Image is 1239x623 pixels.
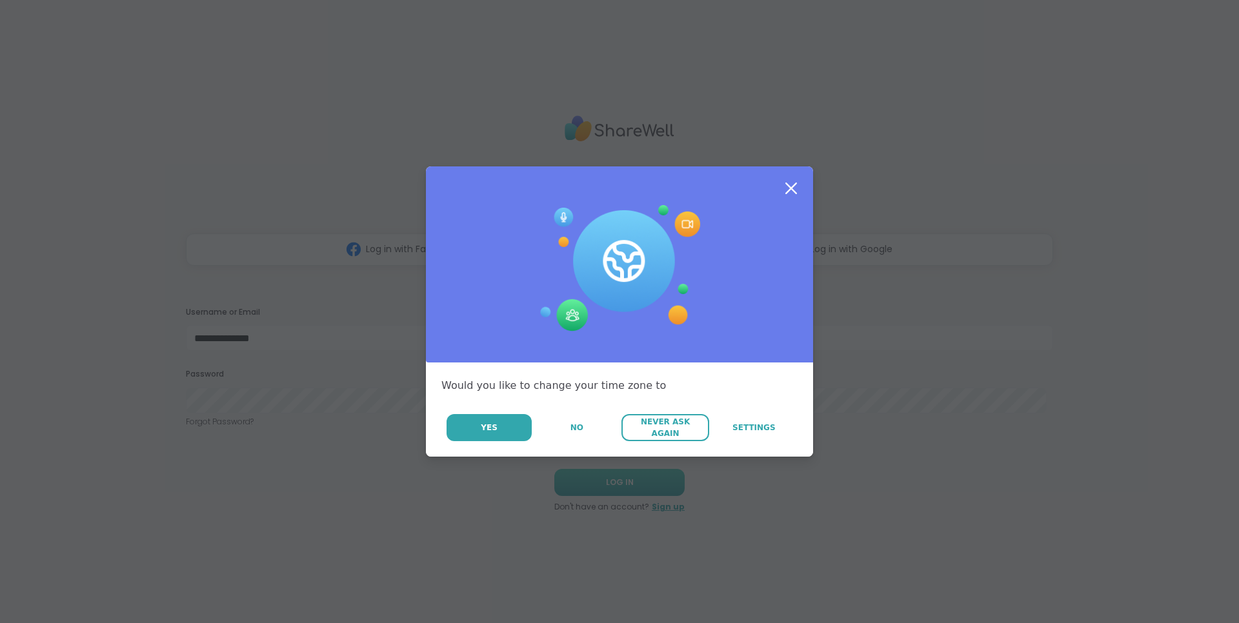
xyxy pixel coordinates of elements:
[732,422,776,433] span: Settings
[441,378,798,393] div: Would you like to change your time zone to
[570,422,583,433] span: No
[621,414,709,441] button: Never Ask Again
[481,422,498,433] span: Yes
[447,414,532,441] button: Yes
[710,414,798,441] a: Settings
[539,205,700,331] img: Session Experience
[628,416,702,439] span: Never Ask Again
[533,414,620,441] button: No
